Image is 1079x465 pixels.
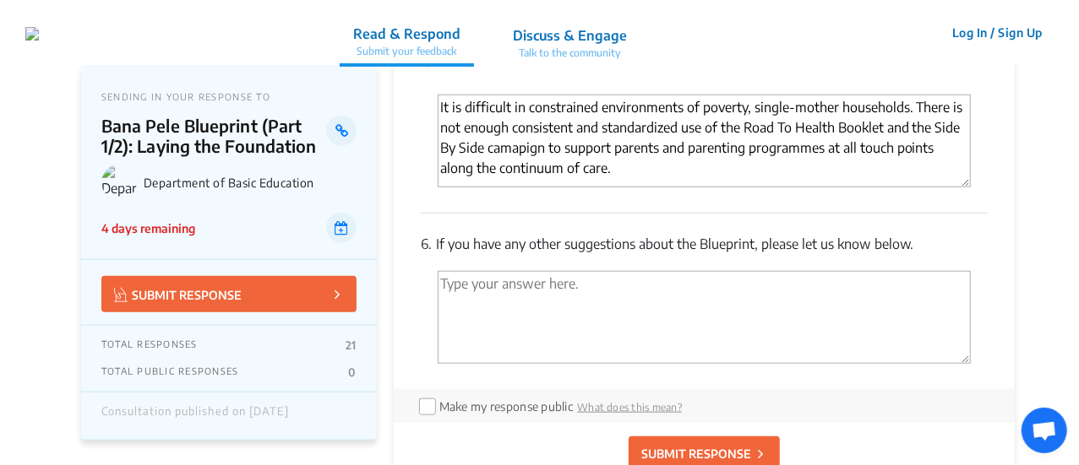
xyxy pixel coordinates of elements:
[114,284,242,304] p: SUBMIT RESPONSE
[438,271,971,364] textarea: 'Type your answer here.' | translate
[353,44,460,59] p: Submit your feedback
[439,399,573,414] label: Make my response public
[577,401,682,414] span: What does this mean?
[114,288,128,302] img: Vector.jpg
[641,445,751,462] p: SUBMIT RESPONSE
[513,46,627,61] p: Talk to the community
[101,338,198,352] p: TOTAL RESPONSES
[421,234,988,254] p: If you have any other suggestions about the Blueprint, please let us know below.
[25,27,39,41] img: r3bhv9o7vttlwasn7lg2llmba4yf
[101,365,239,379] p: TOTAL PUBLIC RESPONSES
[1022,408,1067,453] div: Open chat
[101,91,357,102] p: SENDING IN YOUR RESPONSE TO
[144,176,357,190] p: Department of Basic Education
[941,19,1054,46] button: Log In / Sign Up
[101,405,289,427] div: Consultation published on [DATE]
[353,24,460,44] p: Read & Respond
[421,235,432,252] span: 6.
[101,165,137,200] img: Department of Basic Education logo
[101,116,327,156] p: Bana Pele Blueprint (Part 1/2): Laying the Foundation
[438,95,971,187] textarea: 'Type your answer here.' | translate
[346,338,357,352] p: 21
[101,276,357,312] button: SUBMIT RESPONSE
[513,25,627,46] p: Discuss & Engage
[348,365,356,379] p: 0
[101,219,195,237] p: 4 days remaining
